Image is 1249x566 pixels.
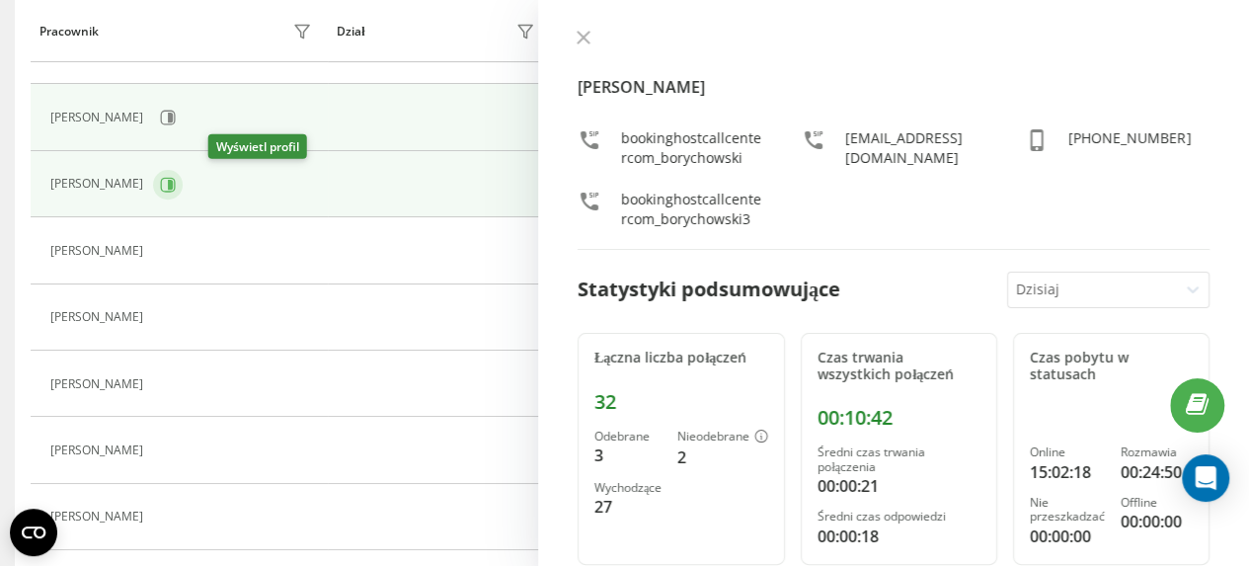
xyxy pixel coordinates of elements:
div: 00:24:50 [1121,460,1193,484]
button: Open CMP widget [10,509,57,556]
div: Nieodebrane [677,430,768,445]
h4: [PERSON_NAME] [578,75,1210,99]
div: [PERSON_NAME] [50,444,148,457]
div: 00:00:00 [1121,510,1193,533]
div: Offline [1121,496,1193,510]
div: 3 [594,444,662,467]
div: [PHONE_NUMBER] [1068,128,1191,168]
div: [PERSON_NAME] [50,377,148,391]
div: Dział [337,25,364,39]
div: [PERSON_NAME] [50,510,148,524]
div: Nie przeszkadzać [1030,496,1105,525]
div: bookinghostcallcentercom_borychowski [621,128,762,168]
div: Rozmawia [1121,445,1193,459]
div: [PERSON_NAME] [50,244,148,258]
div: [PERSON_NAME] [50,177,148,191]
div: 00:00:18 [818,525,980,548]
div: Łączna liczba połączeń [594,350,768,366]
div: Odebrane [594,430,662,444]
div: 32 [594,390,768,414]
div: 00:00:21 [818,474,980,498]
div: 2 [677,445,768,469]
div: Wyświetl profil [208,134,307,159]
div: 00:00:00 [1030,525,1105,548]
div: bookinghostcallcentercom_borychowski3 [621,190,762,229]
div: Czas pobytu w statusach [1030,350,1193,383]
div: Średni czas trwania połączenia [818,445,980,474]
div: 15:02:18 [1030,460,1105,484]
div: Statystyki podsumowujące [578,275,840,304]
div: [EMAIL_ADDRESS][DOMAIN_NAME] [845,128,986,168]
div: Pracownik [39,25,99,39]
div: 00:10:42 [818,406,980,430]
div: Wychodzące [594,481,662,495]
div: Online [1030,445,1105,459]
div: Open Intercom Messenger [1182,454,1229,502]
div: Czas trwania wszystkich połączeń [818,350,980,383]
div: [PERSON_NAME] [50,111,148,124]
div: 27 [594,495,662,519]
div: [PERSON_NAME] [50,310,148,324]
div: Średni czas odpowiedzi [818,510,980,524]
